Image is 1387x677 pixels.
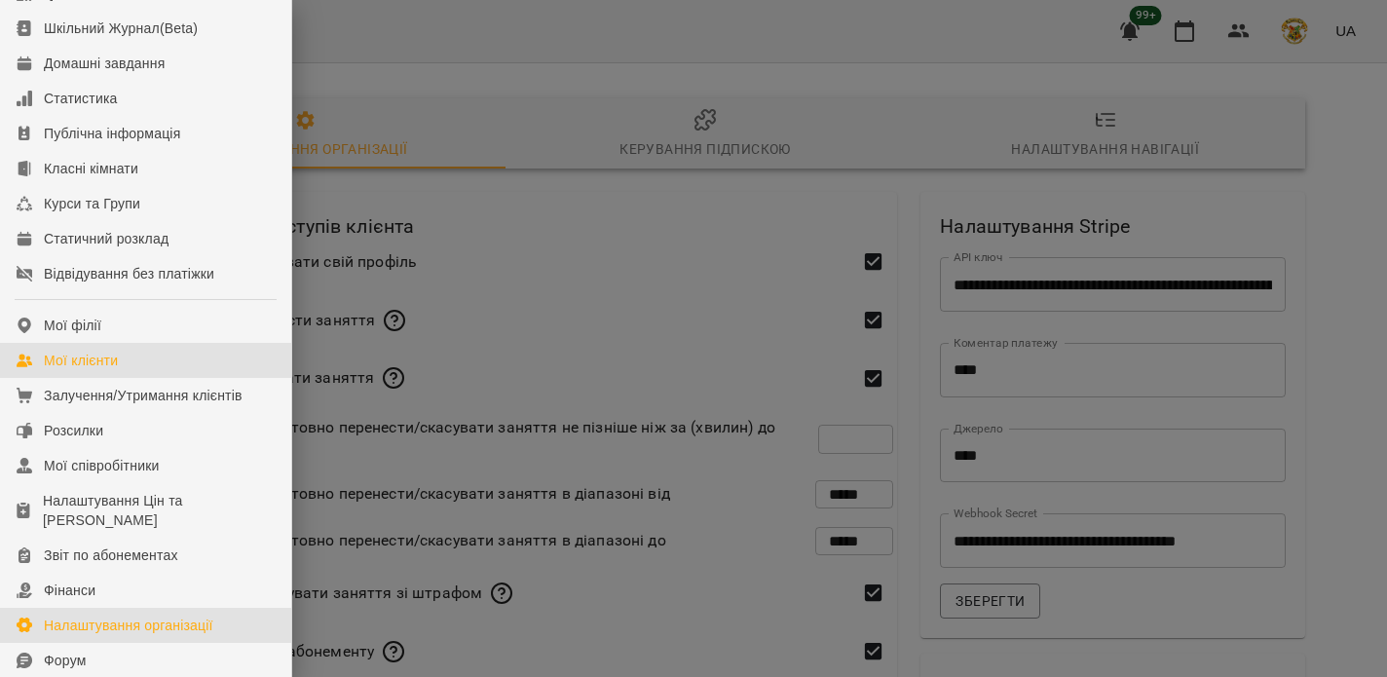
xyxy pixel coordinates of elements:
div: Відвідування без платіжки [44,264,214,283]
div: Публічна інформація [44,124,180,143]
div: Класні кімнати [44,159,138,178]
div: Статистика [44,89,118,108]
div: Курси та Групи [44,194,140,213]
div: Мої філії [44,316,101,335]
div: Мої співробітники [44,456,160,475]
div: Звіт по абонементах [44,545,178,565]
div: Статичний розклад [44,229,169,248]
div: Залучення/Утримання клієнтів [44,386,243,405]
div: Розсилки [44,421,103,440]
div: Мої клієнти [44,351,118,370]
div: Домашні завдання [44,54,165,73]
div: Фінанси [44,581,95,600]
div: Налаштування організації [44,616,213,635]
div: Форум [44,651,87,670]
div: Шкільний Журнал(Beta) [44,19,198,38]
div: Налаштування Цін та [PERSON_NAME] [43,491,276,530]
